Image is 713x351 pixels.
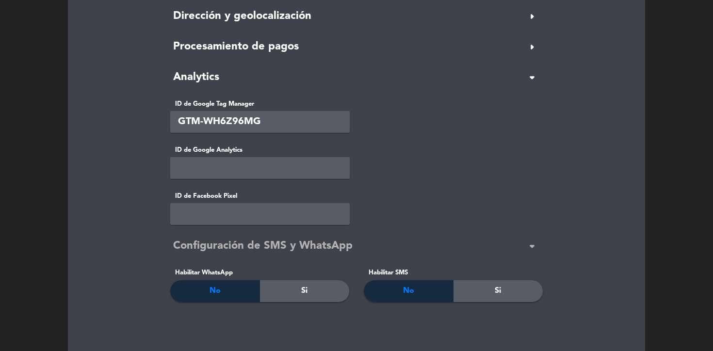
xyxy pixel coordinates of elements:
[170,268,349,278] label: Habilitar WhatsApp
[210,285,221,297] span: No
[170,145,543,155] label: ID de Google Analytics
[173,238,353,255] span: Configuración de SMS y WhatsApp
[524,70,540,85] span: arrow_drop_down
[301,285,308,297] span: Si
[524,9,540,24] span: arrow_right
[170,7,543,26] button: Dirección y geolocalizaciónarrow_right
[173,38,299,56] span: Procesamiento de pagos
[495,285,501,297] span: Si
[170,68,543,87] button: Analyticsarrow_drop_down
[170,191,543,201] label: ID de Facebook Pixel
[170,237,543,255] button: Configuración de SMS y WhatsApparrow_drop_down
[364,268,543,278] label: Habilitar SMS
[403,285,414,297] span: No
[170,99,543,109] label: ID de Google Tag Manager
[524,239,540,254] span: arrow_drop_down
[524,39,540,55] span: arrow_right
[170,38,543,56] button: Procesamiento de pagosarrow_right
[173,8,311,25] span: Dirección y geolocalización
